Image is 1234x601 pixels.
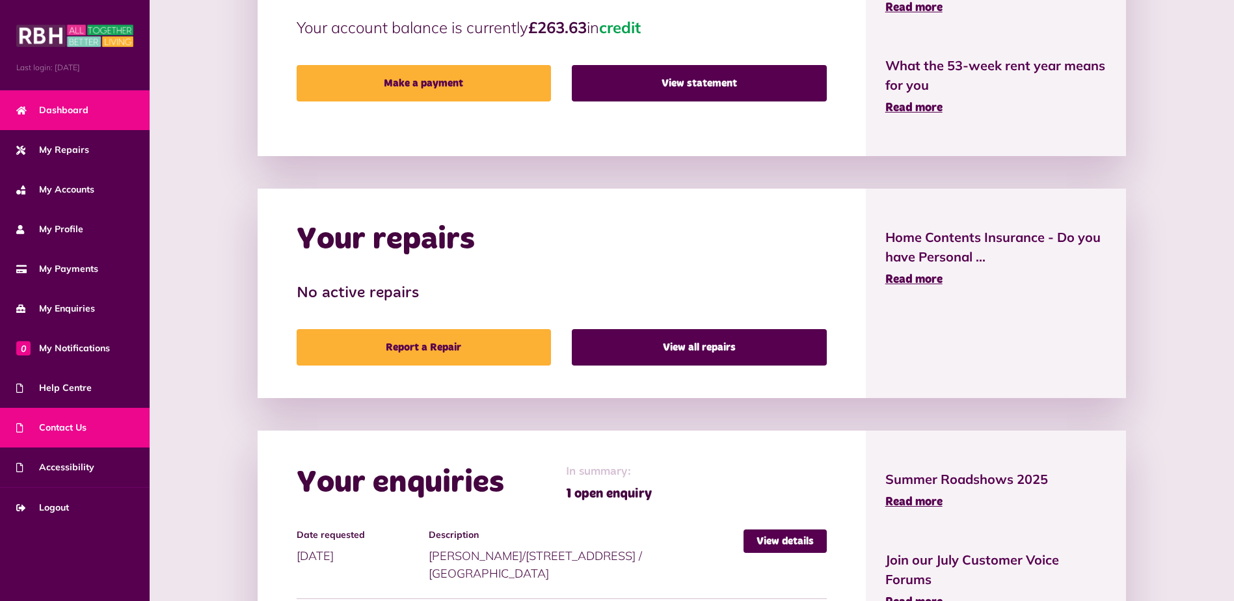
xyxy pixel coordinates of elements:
a: Summer Roadshows 2025 Read more [885,470,1107,511]
h2: Your repairs [297,221,475,259]
a: What the 53-week rent year means for you Read more [885,56,1107,117]
h2: Your enquiries [297,464,504,502]
a: View details [744,529,827,553]
a: Home Contents Insurance - Do you have Personal ... Read more [885,228,1107,289]
span: credit [599,18,641,37]
span: 1 open enquiry [566,484,652,503]
span: Logout [16,501,69,514]
img: MyRBH [16,23,133,49]
span: My Enquiries [16,302,95,315]
span: Help Centre [16,381,92,395]
div: [PERSON_NAME]/[STREET_ADDRESS] / [GEOGRAPHIC_DATA] [429,529,743,582]
h4: Description [429,529,736,541]
h4: Date requested [297,529,423,541]
div: [DATE] [297,529,429,565]
span: Last login: [DATE] [16,62,133,73]
span: Read more [885,2,943,14]
span: My Repairs [16,143,89,157]
span: Home Contents Insurance - Do you have Personal ... [885,228,1107,267]
span: My Accounts [16,183,94,196]
strong: £263.63 [528,18,587,37]
span: Accessibility [16,461,94,474]
span: Read more [885,102,943,114]
span: Dashboard [16,103,88,117]
a: Make a payment [297,65,551,101]
span: My Payments [16,262,98,276]
span: Contact Us [16,421,87,434]
a: Report a Repair [297,329,551,366]
span: Join our July Customer Voice Forums [885,550,1107,589]
span: My Profile [16,222,83,236]
h3: No active repairs [297,284,827,303]
span: Read more [885,274,943,286]
span: Read more [885,496,943,508]
span: 0 [16,341,31,355]
a: View statement [572,65,826,101]
span: My Notifications [16,341,110,355]
p: Your account balance is currently in [297,16,827,39]
span: Summer Roadshows 2025 [885,470,1107,489]
span: In summary: [566,463,652,481]
a: View all repairs [572,329,826,366]
span: What the 53-week rent year means for you [885,56,1107,95]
